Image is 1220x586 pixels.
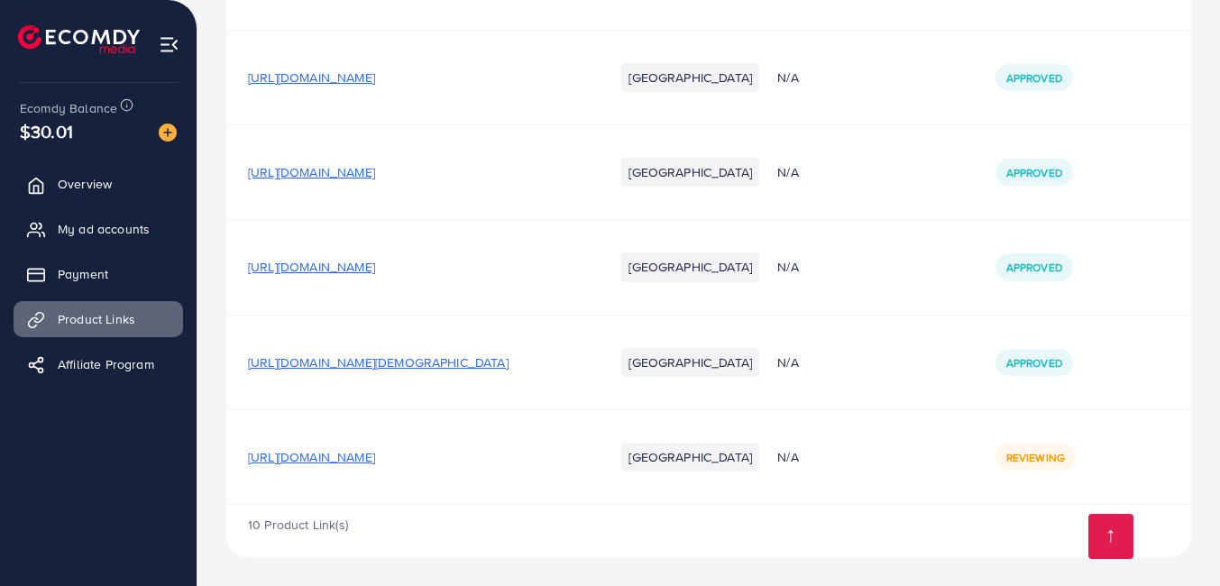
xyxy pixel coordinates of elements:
li: [GEOGRAPHIC_DATA] [621,348,759,377]
span: N/A [777,69,798,87]
a: Product Links [14,301,183,337]
span: My ad accounts [58,220,150,238]
span: $30.01 [20,118,73,144]
a: Payment [14,256,183,292]
span: Payment [58,265,108,283]
span: N/A [777,163,798,181]
span: N/A [777,353,798,371]
span: Approved [1006,165,1062,180]
span: N/A [777,448,798,466]
span: [URL][DOMAIN_NAME] [248,163,375,181]
img: logo [18,25,140,53]
span: [URL][DOMAIN_NAME] [248,448,375,466]
span: [URL][DOMAIN_NAME][DEMOGRAPHIC_DATA] [248,353,509,371]
span: [URL][DOMAIN_NAME] [248,69,375,87]
a: My ad accounts [14,211,183,247]
li: [GEOGRAPHIC_DATA] [621,63,759,92]
li: [GEOGRAPHIC_DATA] [621,252,759,281]
iframe: Chat [1143,505,1206,572]
span: Overview [58,175,112,193]
li: [GEOGRAPHIC_DATA] [621,158,759,187]
span: [URL][DOMAIN_NAME] [248,258,375,276]
span: Product Links [58,310,135,328]
span: Affiliate Program [58,355,154,373]
span: Approved [1006,70,1062,86]
li: [GEOGRAPHIC_DATA] [621,443,759,472]
span: 10 Product Link(s) [248,516,348,534]
img: image [159,124,177,142]
span: Approved [1006,260,1062,275]
span: Reviewing [1006,450,1065,465]
img: menu [159,34,179,55]
a: Affiliate Program [14,346,183,382]
span: Ecomdy Balance [20,99,117,117]
span: N/A [777,258,798,276]
a: Overview [14,166,183,202]
span: Approved [1006,355,1062,371]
